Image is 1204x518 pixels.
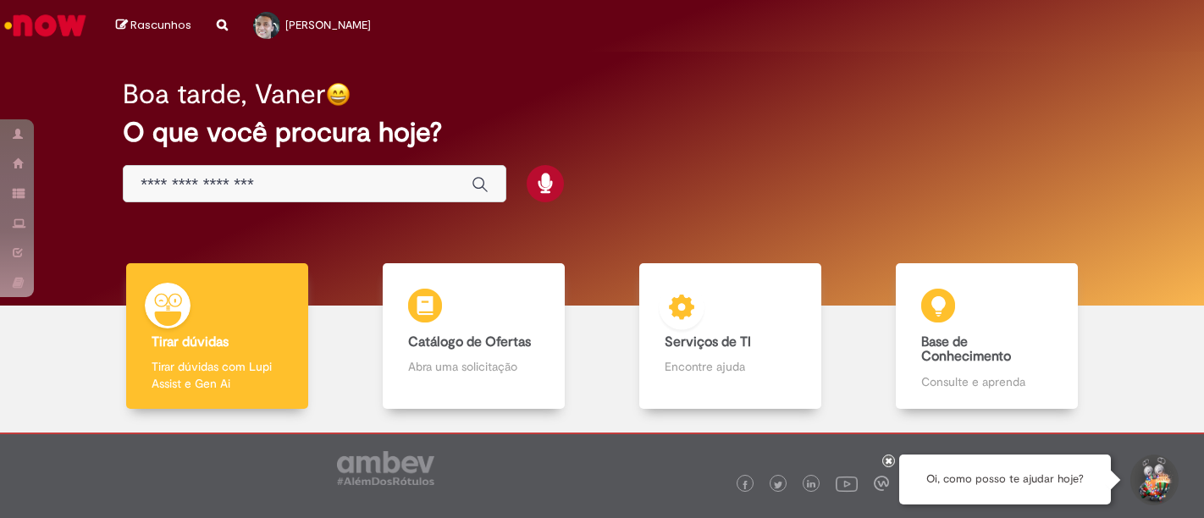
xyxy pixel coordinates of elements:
[921,373,1052,390] p: Consulte e aprenda
[152,333,229,350] b: Tirar dúvidas
[665,358,795,375] p: Encontre ajuda
[116,18,191,34] a: Rascunhos
[874,476,889,491] img: logo_footer_workplace.png
[859,263,1115,410] a: Base de Conhecimento Consulte e aprenda
[152,358,282,392] p: Tirar dúvidas com Lupi Assist e Gen Ai
[337,451,434,485] img: logo_footer_ambev_rotulo_gray.png
[123,118,1081,147] h2: O que você procura hoje?
[345,263,602,410] a: Catálogo de Ofertas Abra uma solicitação
[408,333,531,350] b: Catálogo de Ofertas
[741,481,749,489] img: logo_footer_facebook.png
[326,82,351,107] img: happy-face.png
[123,80,326,109] h2: Boa tarde, Vaner
[408,358,538,375] p: Abra uma solicitação
[665,333,751,350] b: Serviços de TI
[2,8,89,42] img: ServiceNow
[89,263,345,410] a: Tirar dúvidas Tirar dúvidas com Lupi Assist e Gen Ai
[921,333,1011,366] b: Base de Conhecimento
[285,18,371,32] span: [PERSON_NAME]
[602,263,859,410] a: Serviços de TI Encontre ajuda
[836,472,858,494] img: logo_footer_youtube.png
[807,480,815,490] img: logo_footer_linkedin.png
[899,455,1111,504] div: Oi, como posso te ajudar hoje?
[130,17,191,33] span: Rascunhos
[1128,455,1179,505] button: Iniciar Conversa de Suporte
[774,481,782,489] img: logo_footer_twitter.png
